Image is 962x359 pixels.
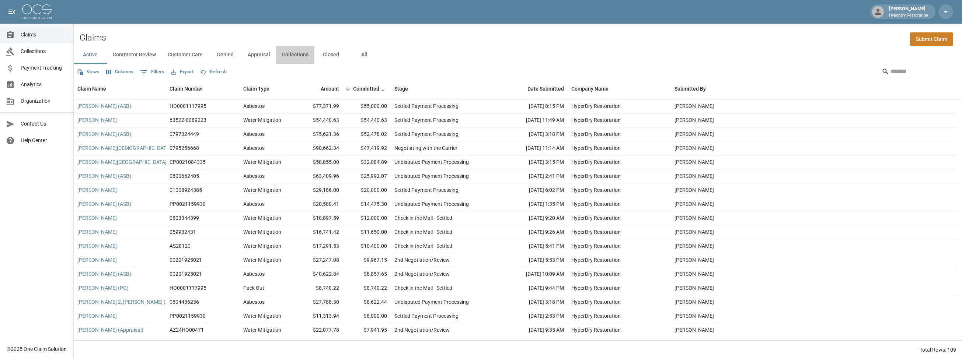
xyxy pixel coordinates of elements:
[243,228,281,236] div: Water Mitigation
[243,186,281,194] div: Water Mitigation
[571,172,621,180] div: HyperDry Restoration
[77,172,131,180] a: [PERSON_NAME] (ASB)
[394,144,457,152] div: Negotiating with the Carrier
[675,228,714,236] div: Ana Espino
[77,256,117,264] a: [PERSON_NAME]
[170,242,191,250] div: AS28120
[343,225,391,239] div: $11,650.00
[77,116,117,124] a: [PERSON_NAME]
[21,64,67,72] span: Payment Tracking
[675,116,714,124] div: Ana Espino
[295,113,343,127] div: $54,440.63
[170,102,206,110] div: HO0001117995
[675,298,714,306] div: Ana Espino
[675,200,714,208] div: Ana Espino
[21,31,67,39] span: Claims
[394,270,450,278] div: 2nd Negotiation/Review
[501,183,568,197] div: [DATE] 6:02 PM
[314,46,348,64] button: Closed
[21,81,67,88] span: Analytics
[343,197,391,211] div: $14,475.30
[571,102,621,110] div: HyperDry Restoration
[394,242,452,250] div: Check in the Mail - Settled
[243,102,265,110] div: Asbestos
[295,78,343,99] div: Amount
[170,130,199,138] div: 0797324449
[394,116,459,124] div: Settled Payment Processing
[394,214,452,222] div: Check in the Mail - Settled
[394,130,459,138] div: Settled Payment Processing
[527,78,564,99] div: Date Submitted
[77,270,131,278] a: [PERSON_NAME] (ASB)
[22,4,52,19] img: ocs-logo-white-transparent.png
[394,256,450,264] div: 2nd Negotiation/Review
[243,298,265,306] div: Asbestos
[169,66,195,78] button: Export
[671,78,763,99] div: Submitted By
[295,141,343,155] div: $90,662.34
[675,270,714,278] div: Ana Espino
[77,78,106,99] div: Claim Name
[75,66,101,78] button: Views
[74,46,107,64] button: Active
[170,256,202,264] div: 00201925021
[295,281,343,295] div: $8,740.22
[77,158,167,166] a: [PERSON_NAME][GEOGRAPHIC_DATA]
[74,46,962,64] div: dynamic tabs
[343,84,353,94] button: Sort
[243,256,281,264] div: Water Mitigation
[501,323,568,337] div: [DATE] 9:35 AM
[170,326,204,334] div: AZ24HO00471
[21,47,67,55] span: Collections
[675,186,714,194] div: Trevor Cullen
[243,200,265,208] div: Asbestos
[501,295,568,309] div: [DATE] 3:18 PM
[394,228,452,236] div: Check in the Mail - Settled
[166,78,240,99] div: Claim Number
[295,225,343,239] div: $16,741.42
[501,169,568,183] div: [DATE] 2:41 PM
[675,284,714,292] div: Ana Espino
[343,267,391,281] div: $8,857.65
[77,102,131,110] a: [PERSON_NAME] (ASB)
[675,102,714,110] div: Ana Espino
[243,270,265,278] div: Asbestos
[170,312,206,320] div: PP0021159930
[501,309,568,323] div: [DATE] 2:53 PM
[394,200,469,208] div: Undisputed Payment Processing
[501,127,568,141] div: [DATE] 3:18 PM
[675,78,706,99] div: Submitted By
[675,326,714,334] div: Ana Espino
[343,211,391,225] div: $12,000.00
[343,239,391,253] div: $10,400.00
[240,78,295,99] div: Claim Type
[571,312,621,320] div: HyperDry Restoration
[571,116,621,124] div: HyperDry Restoration
[170,144,199,152] div: 0795256668
[198,66,229,78] button: Refresh
[343,337,391,351] div: $7,793.11
[295,169,343,183] div: $63,409.96
[295,337,343,351] div: $20,046.27
[74,78,166,99] div: Claim Name
[886,5,931,18] div: [PERSON_NAME]
[343,155,391,169] div: $32,084.89
[242,46,276,64] button: Appraisal
[501,281,568,295] div: [DATE] 9:44 PM
[571,326,621,334] div: HyperDry Restoration
[343,253,391,267] div: $9,967.15
[571,186,621,194] div: HyperDry Restoration
[343,127,391,141] div: $52,478.02
[77,228,117,236] a: [PERSON_NAME]
[394,186,459,194] div: Settled Payment Processing
[675,214,714,222] div: Ana Espino
[243,78,269,99] div: Claim Type
[295,211,343,225] div: $18,897.59
[501,99,568,113] div: [DATE] 8:15 PM
[394,298,469,306] div: Undisputed Payment Processing
[295,155,343,169] div: $58,855.00
[675,312,714,320] div: Ana Espino
[77,312,117,320] a: [PERSON_NAME]
[501,225,568,239] div: [DATE] 9:26 AM
[295,323,343,337] div: $22,077.78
